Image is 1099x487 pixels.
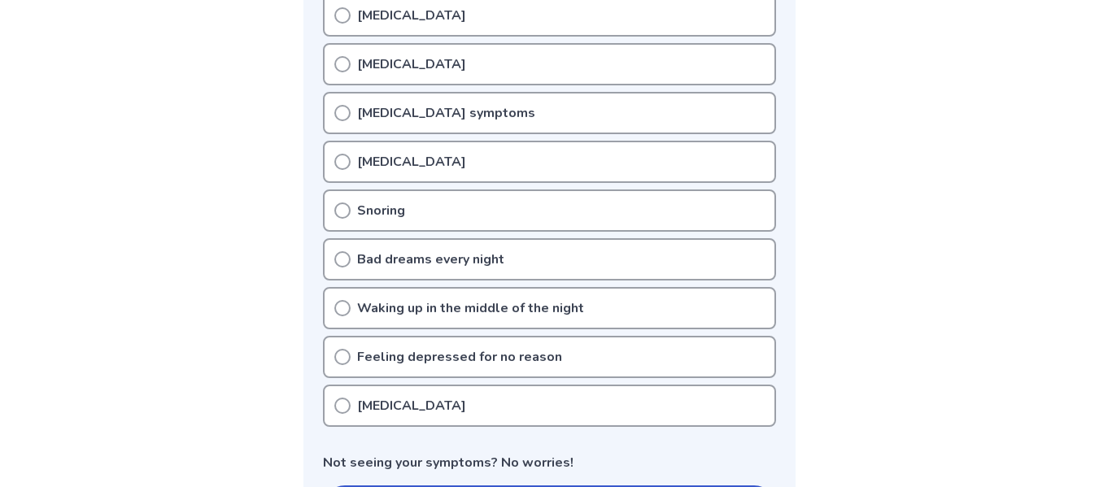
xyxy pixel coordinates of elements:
p: Feeling depressed for no reason [357,347,562,367]
p: Bad dreams every night [357,250,504,269]
p: [MEDICAL_DATA] [357,6,466,25]
p: [MEDICAL_DATA] [357,152,466,172]
p: [MEDICAL_DATA] [357,54,466,74]
p: [MEDICAL_DATA] symptoms [357,103,535,123]
p: Not seeing your symptoms? No worries! [323,453,776,472]
p: [MEDICAL_DATA] [357,396,466,415]
p: Snoring [357,201,405,220]
p: Waking up in the middle of the night [357,298,584,318]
